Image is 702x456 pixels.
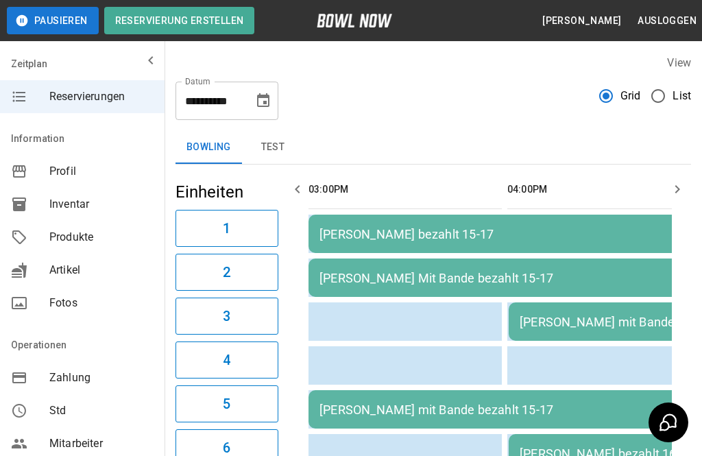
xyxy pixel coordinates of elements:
[49,229,154,245] span: Produkte
[667,56,691,69] label: View
[49,163,154,180] span: Profil
[223,217,230,239] h6: 1
[223,349,230,371] h6: 4
[673,88,691,104] span: List
[537,8,627,34] button: [PERSON_NAME]
[507,170,701,209] th: 04:00PM
[223,261,230,283] h6: 2
[7,7,99,34] button: Pausieren
[49,88,154,105] span: Reservierungen
[223,305,230,327] h6: 3
[175,131,242,164] button: Bowling
[242,131,304,164] button: test
[49,435,154,452] span: Mitarbeiter
[632,8,702,34] button: Ausloggen
[175,131,691,164] div: inventory tabs
[49,295,154,311] span: Fotos
[49,403,154,419] span: Std
[175,298,278,335] button: 3
[49,370,154,386] span: Zahlung
[308,170,502,209] th: 03:00PM
[317,14,392,27] img: logo
[175,181,278,203] h5: Einheiten
[175,254,278,291] button: 2
[175,385,278,422] button: 5
[250,87,277,115] button: Choose date, selected date is 28. Aug. 2025
[49,196,154,213] span: Inventar
[104,7,255,34] button: Reservierung erstellen
[620,88,641,104] span: Grid
[175,210,278,247] button: 1
[319,271,692,285] div: [PERSON_NAME] Mit Bande bezahlt 15-17
[175,341,278,379] button: 4
[223,393,230,415] h6: 5
[49,262,154,278] span: Artikel
[319,227,692,241] div: [PERSON_NAME] bezahlt 15-17
[319,403,692,417] div: [PERSON_NAME] mit Bande bezahlt 15-17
